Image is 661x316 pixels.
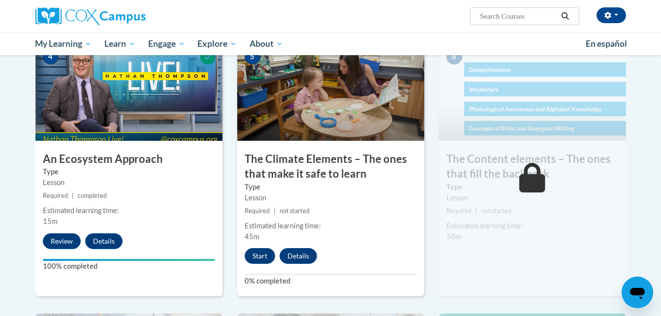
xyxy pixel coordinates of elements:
[439,42,626,141] img: Course Image
[43,217,58,225] span: 15m
[43,166,215,177] label: Type
[21,32,641,55] div: Main menu
[439,152,626,182] h3: The Content elements – The ones that fill the backpack
[35,42,222,141] img: Course Image
[586,38,627,49] span: En español
[475,207,477,215] span: |
[579,33,633,54] a: En español
[142,32,191,55] a: Engage
[280,207,310,215] span: not started
[479,10,558,22] input: Search Courses
[446,232,461,241] span: 50m
[43,192,68,199] span: Required
[72,192,74,199] span: |
[446,192,619,203] div: Lesson
[35,7,146,25] img: Cox Campus
[43,261,215,272] label: 100% completed
[237,152,424,182] h3: The Climate Elements – The ones that make it safe to learn
[35,38,92,50] span: My Learning
[243,32,289,55] a: About
[446,221,619,231] div: Estimated learning time:
[274,207,276,215] span: |
[245,248,275,264] button: Start
[29,32,98,55] a: My Learning
[481,207,511,215] span: not started
[85,233,123,249] button: Details
[197,38,237,50] span: Explore
[43,259,215,261] div: Your progress
[43,50,59,64] span: 4
[558,10,572,22] button: Search
[245,232,259,241] span: 45m
[245,50,260,64] span: 5
[245,221,417,231] div: Estimated learning time:
[597,7,626,23] button: Account Settings
[98,32,142,55] a: Learn
[446,182,619,192] label: Type
[35,7,222,25] a: Cox Campus
[245,276,417,286] label: 0% completed
[43,177,215,188] div: Lesson
[43,205,215,216] div: Estimated learning time:
[43,233,81,249] button: Review
[280,248,317,264] button: Details
[191,32,243,55] a: Explore
[104,38,135,50] span: Learn
[78,192,107,199] span: completed
[35,152,222,167] h3: An Ecosystem Approach
[250,38,283,50] span: About
[237,42,424,141] img: Course Image
[148,38,185,50] span: Engage
[245,207,270,215] span: Required
[245,182,417,192] label: Type
[245,192,417,203] div: Lesson
[446,207,472,215] span: Required
[622,277,653,308] iframe: Button to launch messaging window
[446,50,462,64] span: 6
